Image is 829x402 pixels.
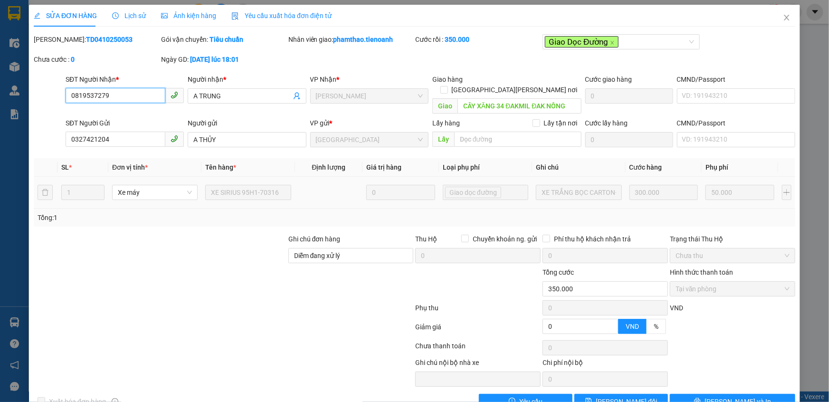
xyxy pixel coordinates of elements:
[205,185,291,200] input: VD: Bàn, Ghế
[112,12,146,19] span: Lịch sử
[112,163,148,171] span: Đơn vị tính
[34,54,159,65] div: Chưa cước :
[210,36,243,43] b: Tiêu chuẩn
[415,303,542,319] div: Phụ thu
[34,12,97,19] span: SỬA ĐƠN HÀNG
[432,98,457,114] span: Giao
[677,118,795,128] div: CMND/Passport
[231,12,332,19] span: Yêu cầu xuất hóa đơn điện tử
[676,282,790,296] span: Tại văn phòng
[415,235,437,243] span: Thu Hộ
[676,249,790,263] span: Chưa thu
[532,158,625,177] th: Ghi chú
[38,212,320,223] div: Tổng: 1
[432,76,463,83] span: Giao hàng
[171,135,178,143] span: phone
[454,132,581,147] input: Dọc đường
[366,163,401,171] span: Giá trị hàng
[316,133,423,147] span: Thủ Đức
[626,323,639,330] span: VND
[782,185,791,200] button: plus
[71,56,75,63] b: 0
[288,235,341,243] label: Ghi chú đơn hàng
[190,56,239,63] b: [DATE] lúc 18:01
[34,34,159,45] div: [PERSON_NAME]:
[66,118,184,128] div: SĐT Người Gửi
[231,12,239,20] img: icon
[38,185,53,200] button: delete
[205,163,236,171] span: Tên hàng
[293,92,301,100] span: user-add
[610,40,615,45] span: close
[670,234,795,244] div: Trạng thái Thu Hộ
[415,322,542,338] div: Giảm giá
[670,268,733,276] label: Hình thức thanh toán
[550,234,635,244] span: Phí thu hộ khách nhận trả
[112,12,119,19] span: clock-circle
[61,163,69,171] span: SL
[288,248,414,263] input: Ghi chú đơn hàng
[415,357,541,372] div: Ghi chú nội bộ nhà xe
[415,34,541,45] div: Cước rồi :
[445,187,501,198] span: Giao dọc đường
[334,36,393,43] b: phamthao.tienoanh
[288,34,414,45] div: Nhân viên giao:
[34,12,40,19] span: edit
[629,185,698,200] input: 0
[545,36,618,48] span: Giao Dọc Đường
[86,36,133,43] b: TD0410250053
[312,163,345,171] span: Định lượng
[773,5,800,31] button: Close
[670,304,683,312] span: VND
[654,323,658,330] span: %
[432,132,454,147] span: Lấy
[448,85,581,95] span: [GEOGRAPHIC_DATA][PERSON_NAME] nơi
[705,163,728,171] span: Phụ phí
[366,185,435,200] input: 0
[540,118,581,128] span: Lấy tận nơi
[783,14,791,21] span: close
[432,119,460,127] span: Lấy hàng
[188,118,306,128] div: Người gửi
[449,187,497,198] span: Giao dọc đường
[161,12,168,19] span: picture
[161,12,216,19] span: Ảnh kiện hàng
[66,74,184,85] div: SĐT Người Nhận
[118,185,192,200] span: Xe máy
[629,163,662,171] span: Cước hàng
[543,268,574,276] span: Tổng cước
[171,91,178,99] span: phone
[543,357,668,372] div: Chi phí nội bộ
[469,234,541,244] span: Chuyển khoản ng. gửi
[316,89,423,103] span: Cư Kuin
[457,98,581,114] input: Dọc đường
[310,76,337,83] span: VP Nhận
[677,74,795,85] div: CMND/Passport
[310,118,429,128] div: VP gửi
[585,119,628,127] label: Cước lấy hàng
[161,34,286,45] div: Gói vận chuyển:
[161,54,286,65] div: Ngày GD:
[536,185,621,200] input: Ghi Chú
[585,132,673,147] input: Cước lấy hàng
[415,341,542,357] div: Chưa thanh toán
[188,74,306,85] div: Người nhận
[439,158,532,177] th: Loại phụ phí
[445,36,469,43] b: 350.000
[585,76,632,83] label: Cước giao hàng
[585,88,673,104] input: Cước giao hàng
